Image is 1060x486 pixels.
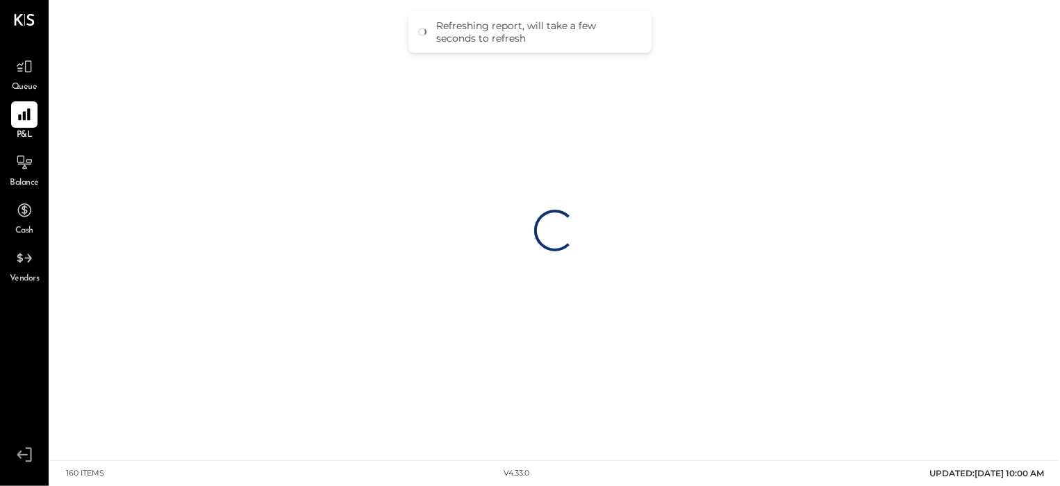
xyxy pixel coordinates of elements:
[15,225,33,237] span: Cash
[1,245,48,285] a: Vendors
[66,468,104,479] div: 160 items
[929,468,1044,478] span: UPDATED: [DATE] 10:00 AM
[17,129,33,142] span: P&L
[10,177,39,190] span: Balance
[1,197,48,237] a: Cash
[1,101,48,142] a: P&L
[1,149,48,190] a: Balance
[12,81,38,94] span: Queue
[1,53,48,94] a: Queue
[10,273,40,285] span: Vendors
[504,468,530,479] div: v 4.33.0
[436,19,638,44] div: Refreshing report, will take a few seconds to refresh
